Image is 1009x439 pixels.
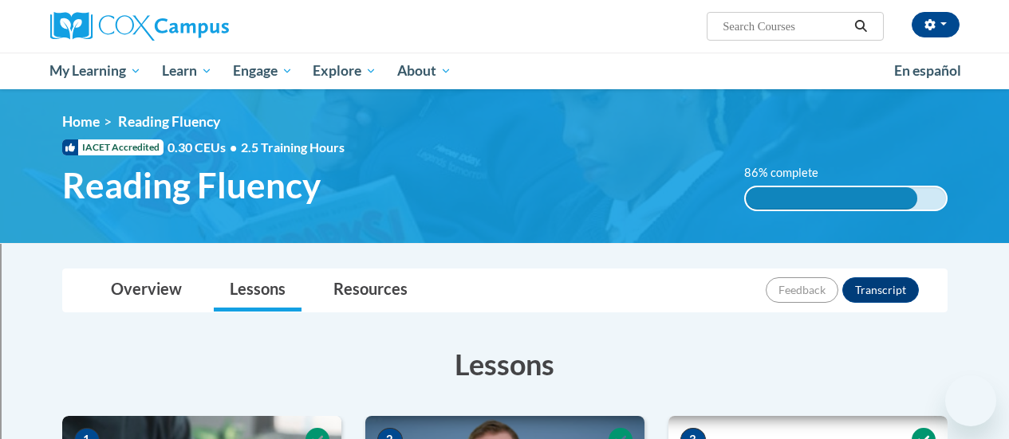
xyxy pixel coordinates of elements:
[945,375,996,426] iframe: Button to launch messaging window
[62,139,164,155] span: IACET Accredited
[849,17,873,36] button: Search
[49,61,141,80] span: My Learning
[168,139,241,156] span: 0.30 CEUs
[241,139,345,155] span: 2.5 Training Hours
[152,53,223,89] a: Learn
[397,61,451,80] span: About
[38,53,972,89] div: Main menu
[313,61,376,80] span: Explore
[387,53,462,89] a: About
[50,12,229,41] img: Cox Campus
[894,62,961,79] span: En español
[746,187,918,210] div: 86% complete
[230,139,237,155] span: •
[884,54,972,88] a: En español
[302,53,387,89] a: Explore
[721,17,849,36] input: Search Courses
[162,61,212,80] span: Learn
[50,12,337,41] a: Cox Campus
[118,113,220,130] span: Reading Fluency
[62,164,321,206] span: Reading Fluency
[40,53,152,89] a: My Learning
[744,164,836,182] label: 86% complete
[223,53,303,89] a: Engage
[912,12,960,37] button: Account Settings
[233,61,293,80] span: Engage
[62,113,100,130] a: Home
